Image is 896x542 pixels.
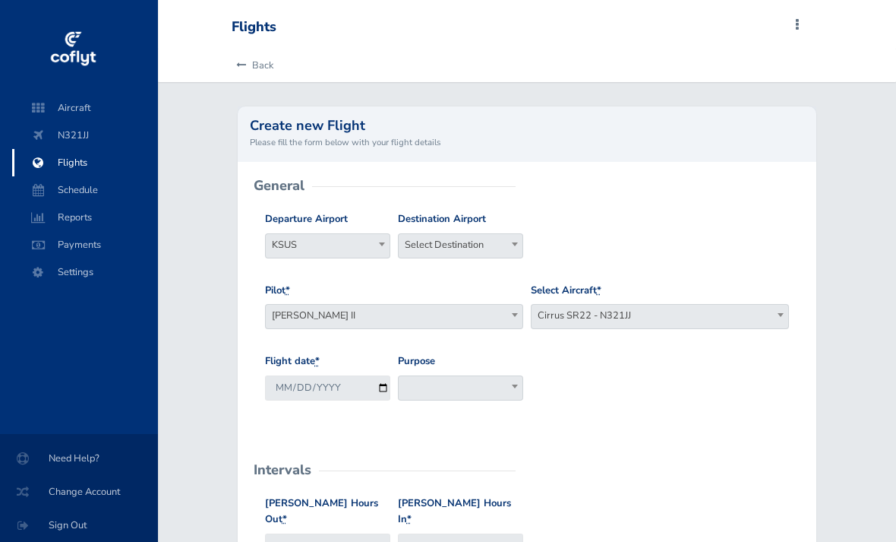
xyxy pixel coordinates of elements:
span: Reports [27,204,143,231]
span: Jay Treat II [266,305,522,326]
abbr: required [315,354,320,368]
div: Flights [232,19,276,36]
span: Cirrus SR22 - N321JJ [531,304,789,329]
label: Destination Airport [398,211,486,227]
h2: Intervals [254,463,311,477]
label: Purpose [398,353,435,369]
label: Flight date [265,353,320,369]
span: Payments [27,231,143,258]
span: Select Destination [398,233,523,258]
span: Select Destination [399,234,522,255]
abbr: required [286,284,290,297]
h2: Create new Flight [250,119,804,132]
span: Change Account [18,478,140,506]
span: Flights [27,149,143,176]
label: Departure Airport [265,211,348,227]
span: Settings [27,258,143,286]
span: Aircraft [27,94,143,122]
label: [PERSON_NAME] Hours Out [265,496,390,528]
span: N321JJ [27,122,143,149]
span: Cirrus SR22 - N321JJ [532,305,788,326]
span: KSUS [265,233,390,258]
span: Need Help? [18,445,140,472]
abbr: required [407,512,412,526]
span: Schedule [27,176,143,204]
h2: General [254,179,304,192]
span: Jay Treat II [265,304,523,329]
small: Please fill the form below with your flight details [250,135,804,149]
abbr: required [597,284,601,297]
a: Back [232,49,273,82]
span: Sign Out [18,512,140,539]
span: KSUS [266,234,390,255]
label: Select Aircraft [531,283,601,299]
abbr: required [282,512,287,526]
label: [PERSON_NAME] Hours In [398,496,523,528]
label: Pilot [265,283,290,299]
img: coflyt logo [48,27,98,72]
